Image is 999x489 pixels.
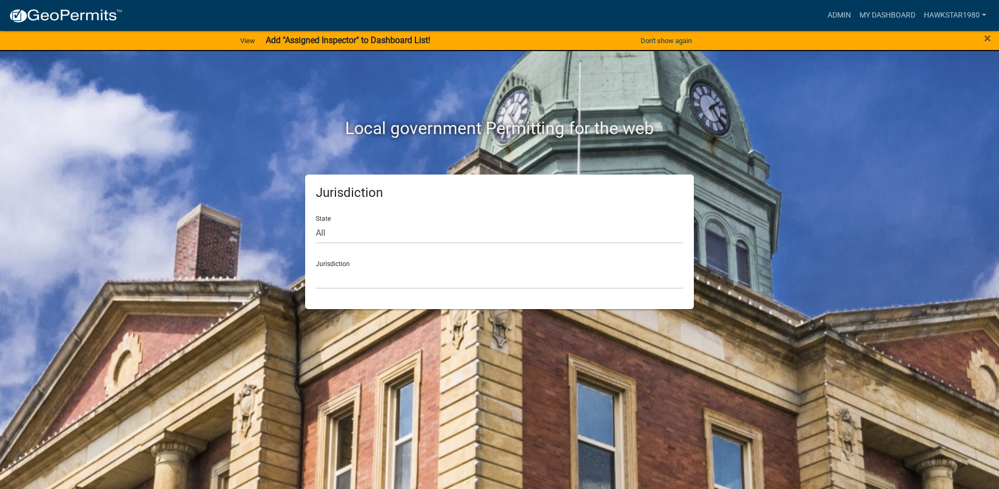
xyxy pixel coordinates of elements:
[316,185,683,201] h5: Jurisdiction
[266,35,430,45] strong: Add "Assigned Inspector" to Dashboard List!
[636,32,696,49] button: Don't show again
[236,32,259,49] a: View
[823,5,855,26] a: Admin
[984,31,991,46] span: ×
[204,118,795,138] h2: Local government Permitting for the web
[855,5,920,26] a: My Dashboard
[920,5,990,26] a: Hawkstar1980
[984,32,991,45] button: Close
